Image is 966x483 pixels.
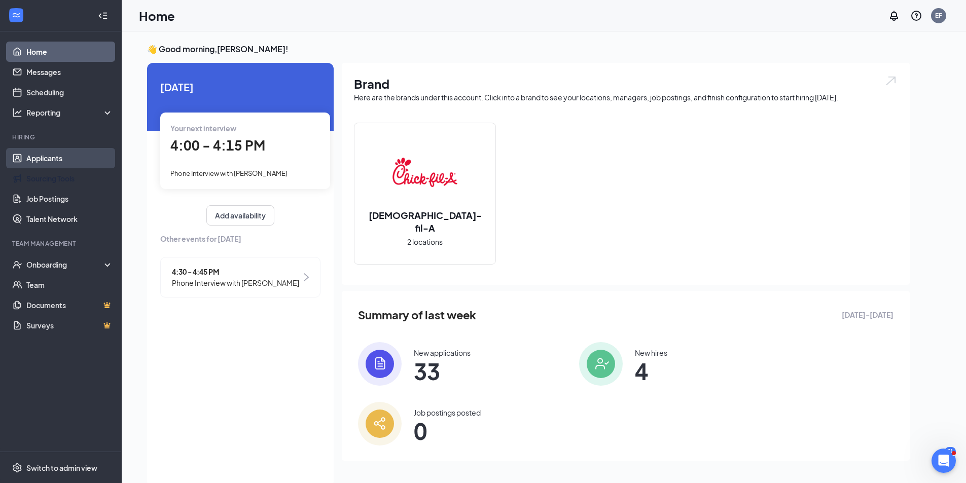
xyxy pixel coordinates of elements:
[99,16,120,36] img: Profile image for James
[26,189,113,209] a: Job Postings
[12,463,22,473] svg: Settings
[414,362,471,380] span: 33
[414,348,471,358] div: New applications
[932,449,956,473] iframe: Intercom live chat
[21,138,169,149] div: We typically reply in under a minute
[21,128,169,138] div: Send us a message
[98,11,108,21] svg: Collapse
[407,236,443,247] span: 2 locations
[119,16,139,36] img: Profile image for Louise
[354,209,495,234] h2: [DEMOGRAPHIC_DATA]-fil-A
[12,107,22,118] svg: Analysis
[22,342,45,349] span: Home
[170,137,265,154] span: 4:00 - 4:15 PM
[26,463,97,473] div: Switch to admin view
[157,342,182,349] span: Tickets
[414,407,481,418] div: Job postings posted
[26,315,113,336] a: SurveysCrown
[358,342,402,386] img: icon
[135,316,203,357] button: Tickets
[84,342,119,349] span: Messages
[354,92,898,102] div: Here are the brands under this account. Click into a brand to see your locations, managers, job p...
[12,133,111,141] div: Hiring
[26,42,113,62] a: Home
[11,10,21,20] svg: WorkstreamLogo
[172,266,299,277] span: 4:30 - 4:45 PM
[12,239,111,248] div: Team Management
[67,316,135,357] button: Messages
[20,72,183,89] p: Hi [PERSON_NAME]
[358,306,476,324] span: Summary of last week
[147,44,910,55] h3: 👋 Good morning, [PERSON_NAME] !
[12,259,22,270] svg: UserCheck
[26,259,104,270] div: Onboarding
[10,119,193,158] div: Send us a messageWe typically reply in under a minute
[842,309,893,320] span: [DATE] - [DATE]
[26,107,114,118] div: Reporting
[910,10,922,22] svg: QuestionInfo
[888,10,900,22] svg: Notifications
[170,124,236,133] span: Your next interview
[26,295,113,315] a: DocumentsCrown
[138,16,158,36] img: Profile image for Renz
[170,169,288,177] span: Phone Interview with [PERSON_NAME]
[20,21,79,34] img: logo
[160,233,320,244] span: Other events for [DATE]
[174,16,193,34] div: Close
[26,82,113,102] a: Scheduling
[206,205,274,226] button: Add availability
[884,75,898,87] img: open.6027fd2a22e1237b5b06.svg
[935,11,942,20] div: EF
[26,62,113,82] a: Messages
[26,168,113,189] a: Sourcing Tools
[172,277,299,288] span: Phone Interview with [PERSON_NAME]
[20,89,183,106] p: How can we help?
[579,342,623,386] img: icon
[358,402,402,445] img: icon
[414,422,481,440] span: 0
[26,209,113,229] a: Talent Network
[945,447,956,456] div: 31
[26,148,113,168] a: Applicants
[160,79,320,95] span: [DATE]
[392,140,457,205] img: Chick-fil-A
[26,275,113,295] a: Team
[635,348,667,358] div: New hires
[354,75,898,92] h1: Brand
[635,362,667,380] span: 4
[139,7,175,24] h1: Home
